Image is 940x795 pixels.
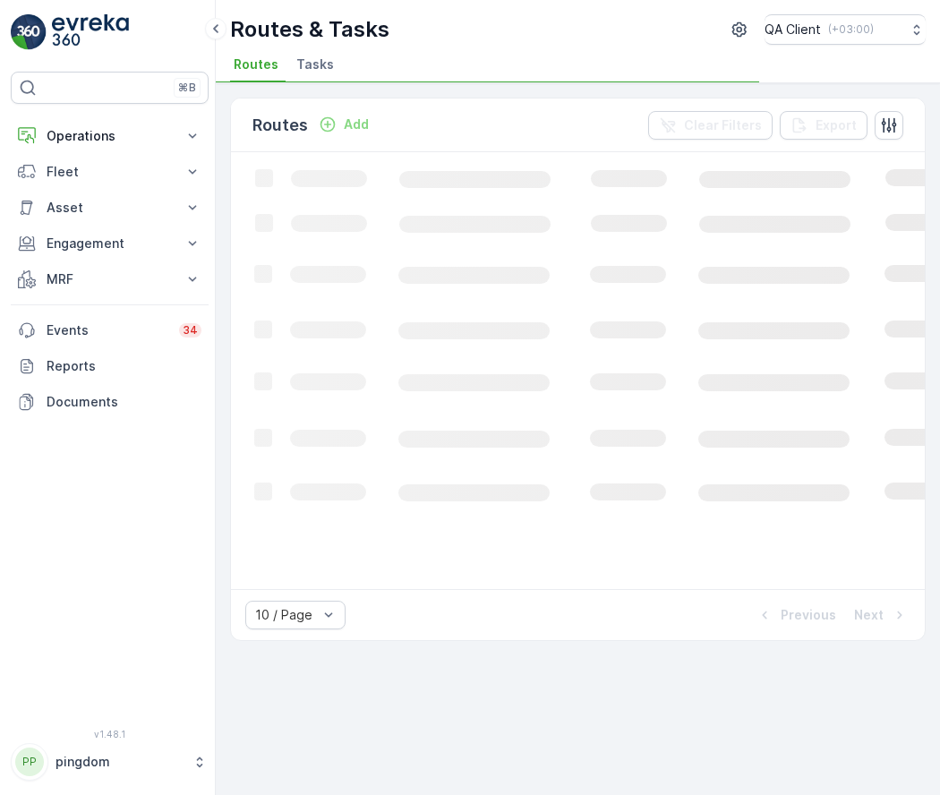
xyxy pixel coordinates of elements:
[47,321,168,339] p: Events
[230,15,389,44] p: Routes & Tasks
[780,111,867,140] button: Export
[11,154,209,190] button: Fleet
[854,606,884,624] p: Next
[47,270,173,288] p: MRF
[47,127,173,145] p: Operations
[11,190,209,226] button: Asset
[852,604,910,626] button: Next
[296,56,334,73] span: Tasks
[11,729,209,739] span: v 1.48.1
[47,235,173,252] p: Engagement
[11,312,209,348] a: Events34
[47,393,201,411] p: Documents
[11,384,209,420] a: Documents
[816,116,857,134] p: Export
[183,323,198,338] p: 34
[828,22,874,37] p: ( +03:00 )
[15,748,44,776] div: PP
[11,118,209,154] button: Operations
[11,348,209,384] a: Reports
[344,115,369,133] p: Add
[765,14,926,45] button: QA Client(+03:00)
[754,604,838,626] button: Previous
[765,21,821,38] p: QA Client
[47,199,173,217] p: Asset
[312,114,376,135] button: Add
[47,357,201,375] p: Reports
[648,111,773,140] button: Clear Filters
[178,81,196,95] p: ⌘B
[52,14,129,50] img: logo_light-DOdMpM7g.png
[56,753,184,771] p: pingdom
[684,116,762,134] p: Clear Filters
[47,163,173,181] p: Fleet
[781,606,836,624] p: Previous
[11,226,209,261] button: Engagement
[11,743,209,781] button: PPpingdom
[234,56,278,73] span: Routes
[252,113,308,138] p: Routes
[11,14,47,50] img: logo
[11,261,209,297] button: MRF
